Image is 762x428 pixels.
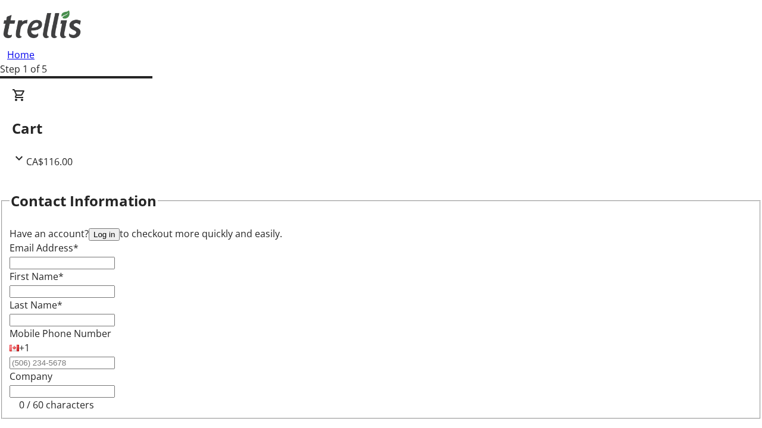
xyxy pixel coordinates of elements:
button: Log in [89,228,120,241]
label: First Name* [10,270,64,283]
div: Have an account? to checkout more quickly and easily. [10,226,752,241]
label: Mobile Phone Number [10,327,111,340]
input: (506) 234-5678 [10,357,115,369]
label: Last Name* [10,298,63,311]
tr-character-limit: 0 / 60 characters [19,398,94,411]
span: CA$116.00 [26,155,73,168]
label: Company [10,370,52,383]
label: Email Address* [10,241,79,254]
h2: Cart [12,118,750,139]
h2: Contact Information [11,190,157,212]
div: CartCA$116.00 [12,88,750,169]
